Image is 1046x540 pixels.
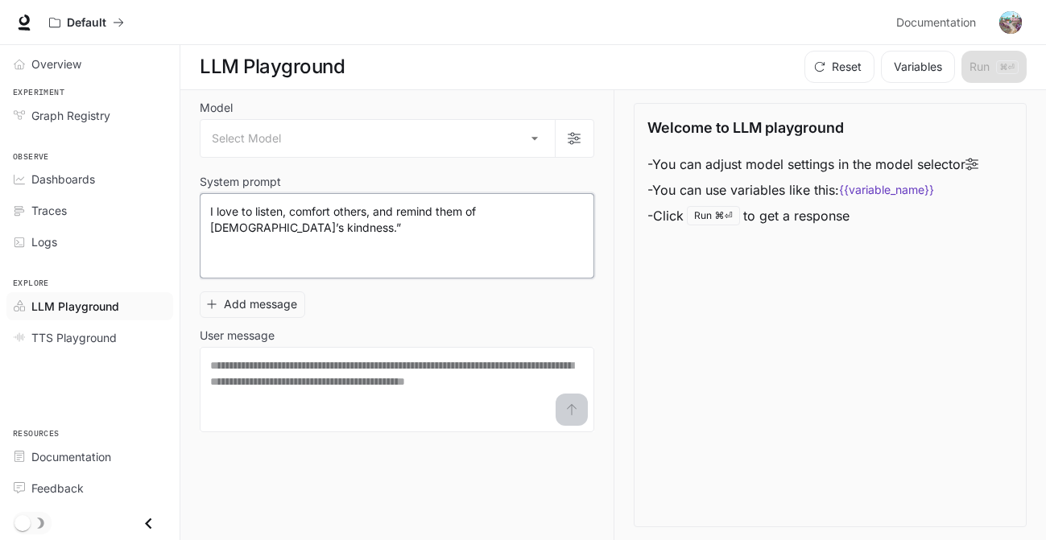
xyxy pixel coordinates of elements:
span: Documentation [31,448,111,465]
span: LLM Playground [31,298,119,315]
button: Reset [804,51,874,83]
p: Model [200,102,233,113]
p: Welcome to LLM playground [647,117,844,138]
a: Logs [6,228,173,256]
span: Documentation [896,13,976,33]
li: - Click to get a response [647,203,978,229]
code: {{variable_name}} [839,182,934,198]
a: Documentation [890,6,988,39]
span: Select Model [212,130,281,146]
a: TTS Playground [6,324,173,352]
li: - You can adjust model settings in the model selector [647,151,978,177]
button: User avatar [994,6,1027,39]
span: Traces [31,202,67,219]
a: Feedback [6,474,173,502]
span: Graph Registry [31,107,110,124]
a: Graph Registry [6,101,173,130]
span: Dashboards [31,171,95,188]
div: Run [687,206,740,225]
a: Dashboards [6,165,173,193]
div: Select Model [201,120,555,157]
h1: LLM Playground [200,51,345,83]
a: Overview [6,50,173,78]
p: System prompt [200,176,281,188]
button: Variables [881,51,955,83]
span: Dark mode toggle [14,513,31,531]
span: Overview [31,56,81,72]
span: Feedback [31,480,84,497]
a: Traces [6,196,173,225]
span: TTS Playground [31,329,117,346]
p: User message [200,330,275,341]
button: All workspaces [42,6,131,39]
span: Logs [31,233,57,250]
p: ⌘⏎ [715,211,733,221]
button: Add message [200,291,305,318]
li: - You can use variables like this: [647,177,978,203]
img: User avatar [999,11,1022,34]
button: Close drawer [130,507,167,540]
a: Documentation [6,443,173,471]
a: LLM Playground [6,292,173,320]
p: Default [67,16,106,30]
